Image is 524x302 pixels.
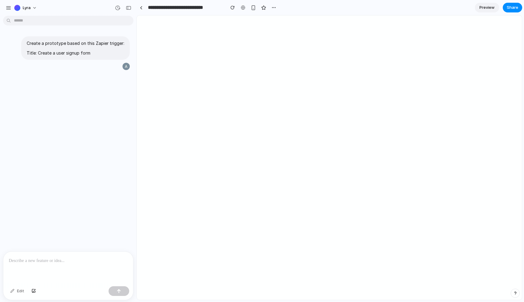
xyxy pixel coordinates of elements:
span: Lyra [23,5,31,11]
span: Share [507,5,518,11]
button: Lyra [12,3,40,13]
p: Title: Create a user signup form [27,50,124,56]
a: Preview [475,3,499,12]
button: Share [503,3,522,12]
span: Preview [479,5,495,11]
p: Create a prototype based on this Zapier trigger: [27,40,124,46]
